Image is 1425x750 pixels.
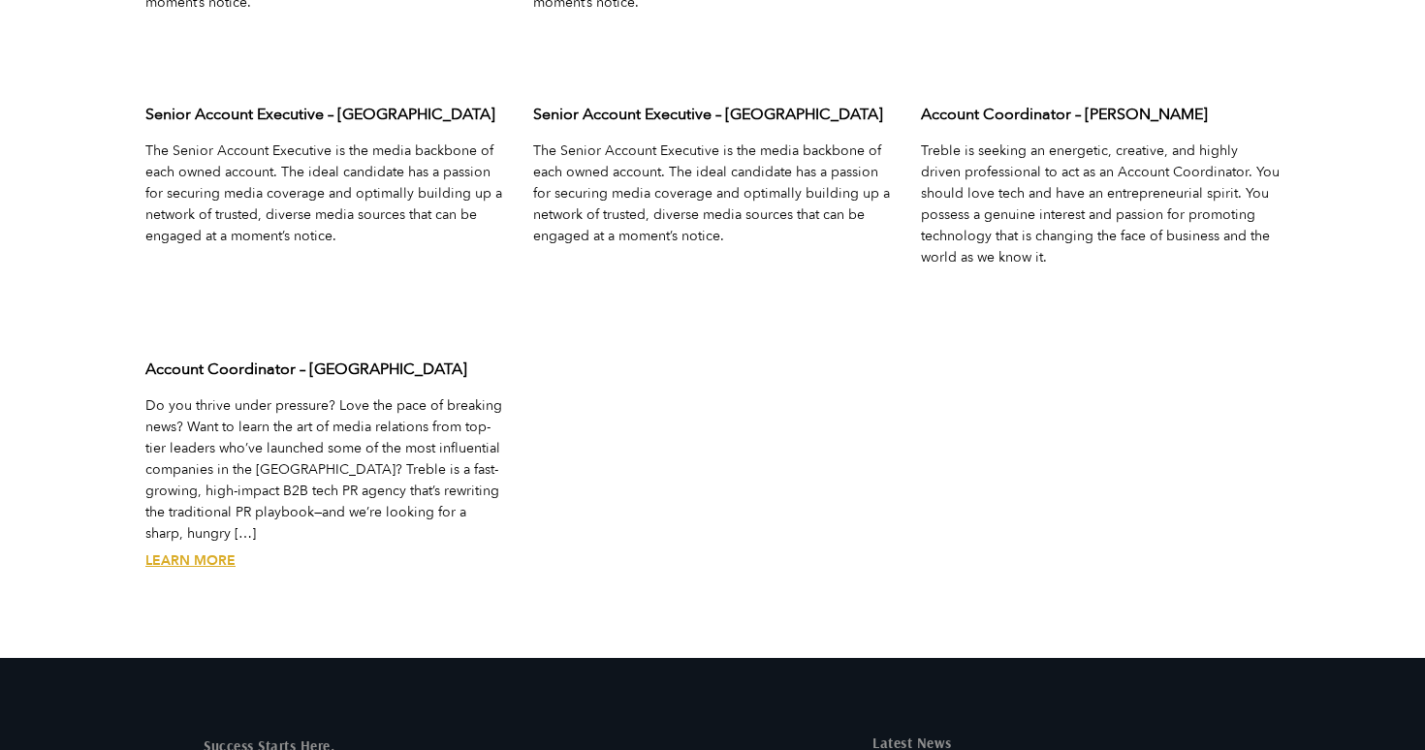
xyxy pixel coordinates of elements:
h3: Senior Account Executive – [GEOGRAPHIC_DATA] [145,104,504,125]
p: Do you thrive under pressure? Love the pace of breaking news? Want to learn the art of media rela... [145,395,504,545]
h3: Account Coordinator – [GEOGRAPHIC_DATA] [145,359,504,380]
p: The Senior Account Executive is the media backbone of each owned account. The ideal candidate has... [145,141,504,247]
h5: Latest News [872,735,1221,750]
h3: Senior Account Executive – [GEOGRAPHIC_DATA] [533,104,892,125]
p: The Senior Account Executive is the media backbone of each owned account. The ideal candidate has... [533,141,892,247]
p: Treble is seeking an energetic, creative, and highly driven professional to act as an Account Coo... [921,141,1280,268]
a: Account Coordinator – San Francisco [145,551,236,570]
h3: Account Coordinator – [PERSON_NAME] [921,104,1280,125]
